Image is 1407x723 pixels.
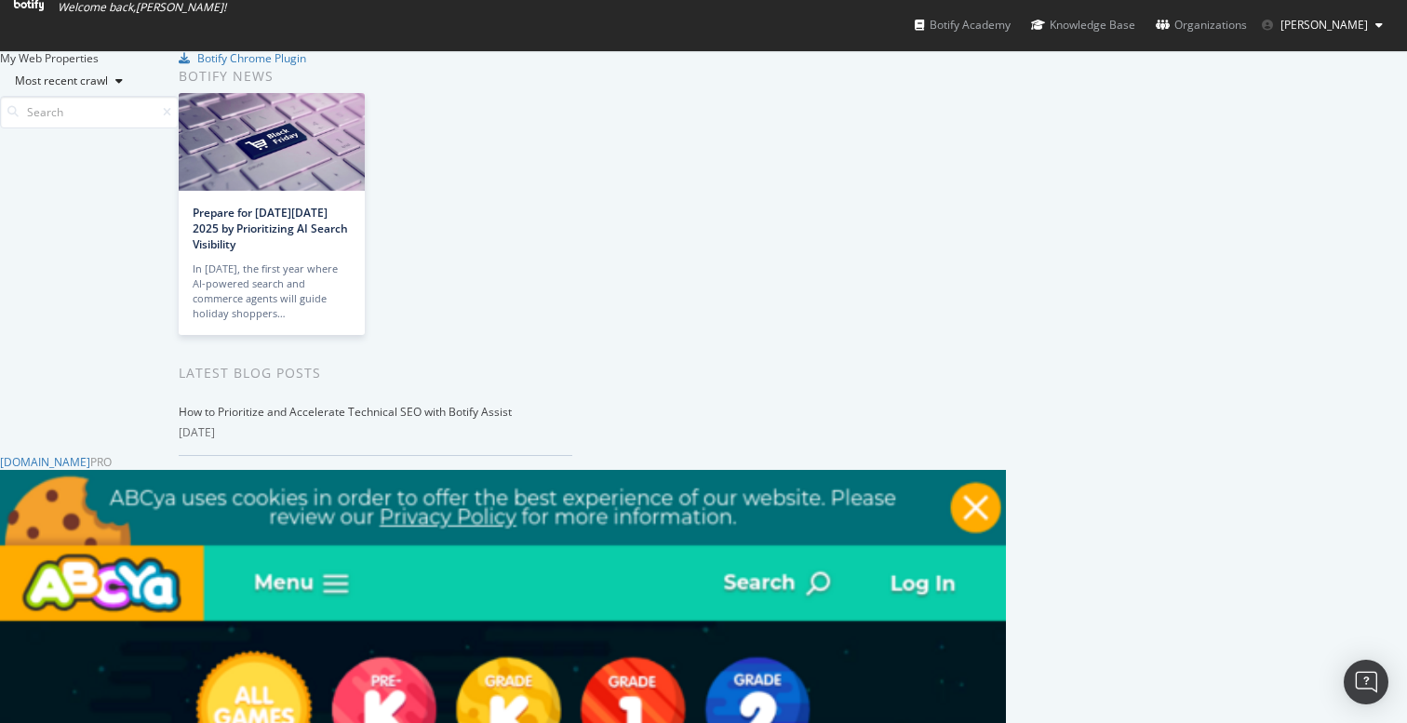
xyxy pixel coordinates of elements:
div: Botify news [179,66,572,87]
span: John McLendon [1280,17,1368,33]
div: Botify Chrome Plugin [197,50,306,66]
div: Most recent crawl [15,75,108,87]
div: Botify Academy [915,16,1011,34]
button: [PERSON_NAME] [1247,10,1398,40]
div: Open Intercom Messenger [1344,660,1388,704]
img: Prepare for Black Friday 2025 by Prioritizing AI Search Visibility [179,93,365,191]
div: Knowledge Base [1031,16,1135,34]
div: Pro [90,454,112,470]
div: Organizations [1156,16,1247,34]
a: Botify Chrome Plugin [179,50,306,66]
